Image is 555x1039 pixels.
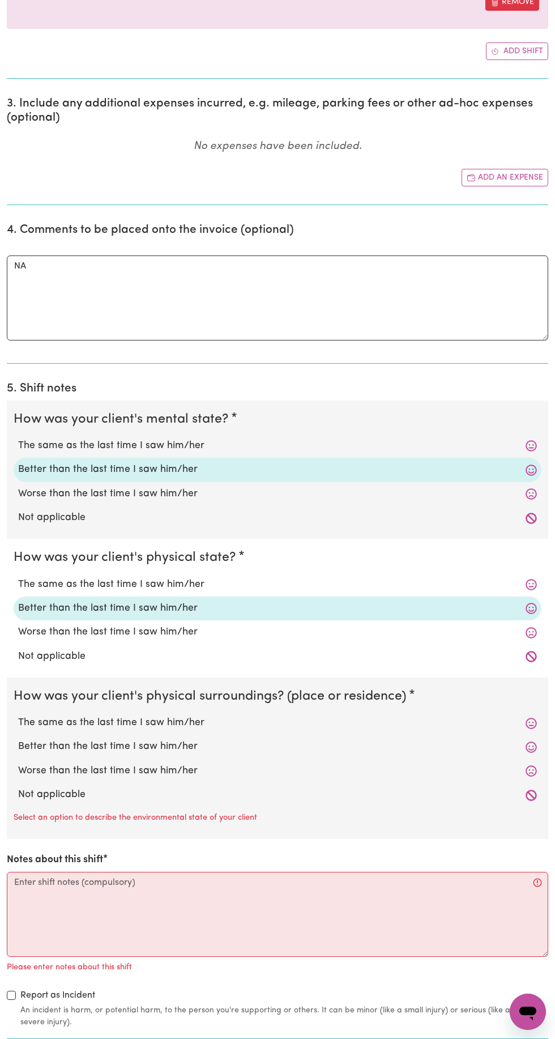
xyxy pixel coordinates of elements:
[7,256,548,340] textarea: NA
[18,739,537,754] label: Better than the last time I saw him/her
[18,462,537,477] label: Better than the last time I saw him/her
[462,169,548,186] button: Add another expense
[14,812,257,824] p: Select an option to describe the environmental state of your client
[510,994,546,1030] iframe: Botón para iniciar la ventana de mensajería
[20,1004,548,1028] small: An incident is harm, or potential harm, to the person you're supporting or others. It can be mino...
[7,382,548,396] h2: 5. Shift notes
[486,42,548,60] button: Add another shift
[7,97,548,125] h2: 3. Include any additional expenses incurred, e.g. mileage, parking fees or other ad-hoc expenses ...
[18,625,537,640] label: Worse than the last time I saw him/her
[194,141,362,152] em: No expenses have been included.
[18,764,537,778] label: Worse than the last time I saw him/her
[18,487,537,501] label: Worse than the last time I saw him/her
[18,649,537,664] label: Not applicable
[18,577,537,592] label: The same as the last time I saw him/her
[18,438,537,453] label: The same as the last time I saw him/her
[7,223,548,237] h2: 4. Comments to be placed onto the invoice (optional)
[18,601,537,616] label: Better than the last time I saw him/her
[7,961,132,974] p: Please enter notes about this shift
[18,716,537,730] label: The same as the last time I saw him/her
[7,853,103,867] label: Notes about this shift
[14,548,240,568] legend: How was your client's physical state?
[18,787,537,802] label: Not applicable
[20,989,95,1002] label: Report as Incident
[18,510,537,525] label: Not applicable
[14,410,233,429] legend: How was your client's mental state?
[14,687,411,706] legend: How was your client's physical surroundings? (place or residence)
